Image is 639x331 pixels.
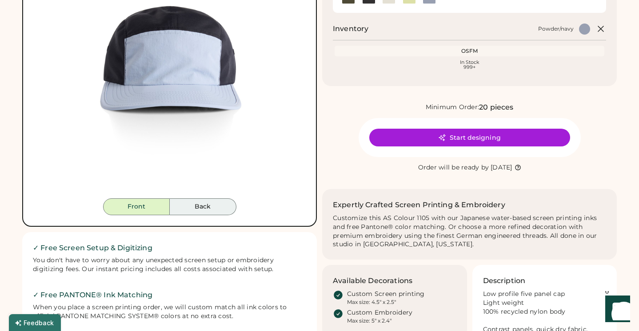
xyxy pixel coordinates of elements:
div: Minimum Order: [426,103,479,112]
div: [DATE] [491,163,512,172]
h2: ✓ Free Screen Setup & Digitizing [33,243,306,253]
div: In Stock 999+ [336,60,603,70]
div: Powder/navy [538,25,574,32]
div: OSFM [336,47,603,55]
iframe: Front Chat [597,291,635,329]
div: Customize this AS Colour 1105 with our Japanese water-based screen printing inks and free Pantone... [333,214,606,249]
h3: Description [483,276,526,286]
h2: Inventory [333,24,368,34]
div: Max size: 4.5" x 2.5" [347,299,396,306]
div: You don't have to worry about any unexpected screen setup or embroidery digitizing fees. Our inst... [33,256,306,274]
div: Max size: 5" x 2.4" [347,317,391,324]
h3: Available Decorations [333,276,412,286]
div: Custom Screen printing [347,290,425,299]
div: When you place a screen printing order, we will custom match all ink colors to official PANTONE M... [33,303,306,321]
h2: ✓ Free PANTONE® Ink Matching [33,290,306,300]
div: Order will be ready by [418,163,489,172]
button: Front [103,198,170,215]
button: Back [170,198,236,215]
div: Custom Embroidery [347,308,412,317]
div: 20 pieces [479,102,513,113]
h2: Expertly Crafted Screen Printing & Embroidery [333,200,505,210]
button: Start designing [369,129,570,146]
